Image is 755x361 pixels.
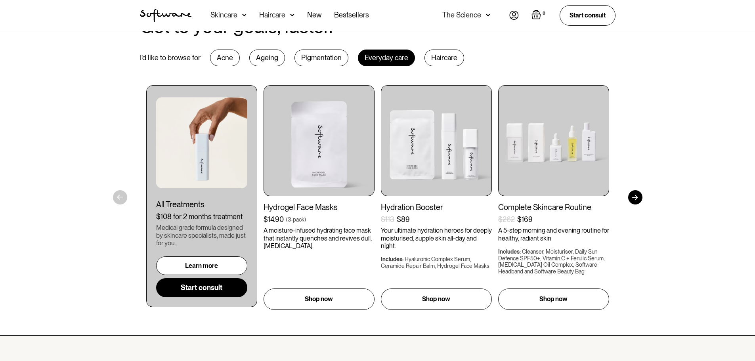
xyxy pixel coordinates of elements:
img: Software Logo [140,9,191,22]
div: $169 [517,215,533,224]
div: Pigmentation [294,50,348,66]
p: A 5-step morning and evening routine for healthy, radiant skin [498,227,609,242]
p: Shop now [422,294,450,304]
div: 3-pack [288,216,304,223]
div: Everyday care [358,50,415,66]
div: Cleanser, Moisturiser, Daily Sun Defence SPF50+, Vitamin C + Ferulic Serum, [MEDICAL_DATA] Oil Co... [498,248,605,275]
a: Learn more [156,256,247,275]
a: Hydrogel Face Masks$14.90(3-pack)A moisture-infused hydrating face mask that instantly quenches a... [264,85,375,310]
div: $113 [381,215,394,224]
div: ( [286,216,288,223]
div: Hydrogel Face Masks [264,202,375,212]
div: $262 [498,215,515,224]
div: Skincare [210,11,237,19]
div: Medical grade formula designed by skincare specialists, made just for you. [156,224,247,247]
img: arrow down [242,11,247,19]
div: $108 for 2 months treatment [156,212,247,221]
p: Shop now [305,294,333,304]
a: home [140,9,191,22]
div: Haircare [259,11,285,19]
div: Ageing [249,50,285,66]
div: Hydration Booster [381,202,492,212]
div: ) [304,216,306,223]
a: Hydration Booster$113$89Your ultimate hydration heroes for deeply moisturised, supple skin all-da... [381,85,492,310]
div: The Science [442,11,481,19]
a: Start consult [156,278,247,297]
div: Acne [210,50,240,66]
div: Complete Skincare Routine [498,202,609,212]
div: 0 [541,10,547,17]
h2: Get to your goals, faster. [140,16,333,37]
p: Your ultimate hydration heroes for deeply moisturised, supple skin all-day and night. [381,227,492,250]
div: $89 [397,215,410,224]
div: Hyaluronic Complex Serum, Ceramide Repair Balm, Hydrogel Face Masks [381,256,489,269]
a: Complete Skincare Routine$262$169A 5-step morning and evening routine for healthy, radiant skinIn... [498,85,609,310]
div: I’d like to browse for [140,53,201,62]
img: arrow down [486,11,490,19]
div: Haircare [424,50,464,66]
div: Learn more [185,262,218,269]
a: Open empty cart [531,10,547,21]
p: Shop now [539,294,568,304]
p: A moisture-infused hydrating face mask that instantly quenches and revives dull, [MEDICAL_DATA]. [264,227,375,250]
a: Start consult [560,5,615,25]
div: $14.90 [264,215,284,224]
div: Includes: [381,256,403,262]
img: arrow down [290,11,294,19]
div: Includes: [498,248,521,255]
div: All Treatments [156,200,247,209]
